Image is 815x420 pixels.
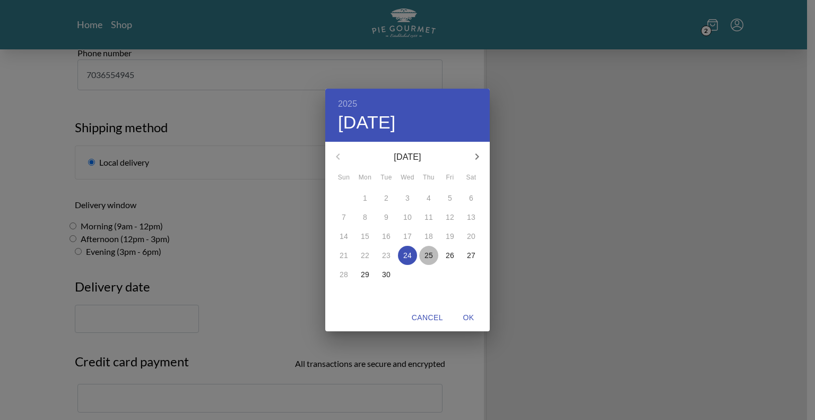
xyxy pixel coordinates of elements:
button: [DATE] [338,112,396,134]
span: Tue [377,173,396,183]
span: OK [456,311,481,324]
span: Wed [398,173,417,183]
button: OK [452,308,485,328]
button: 25 [419,246,438,265]
button: Cancel [407,308,447,328]
span: Fri [440,173,459,183]
button: 24 [398,246,417,265]
button: 2025 [338,97,357,112]
button: 26 [440,246,459,265]
p: [DATE] [351,151,464,164]
p: 29 [361,269,369,280]
span: Thu [419,173,438,183]
p: 27 [467,250,475,261]
button: 27 [462,246,481,265]
p: 24 [403,250,412,261]
span: Mon [356,173,375,183]
button: 30 [377,265,396,284]
span: Cancel [412,311,443,324]
p: 30 [382,269,391,280]
p: 26 [446,250,454,261]
span: Sun [334,173,353,183]
button: 29 [356,265,375,284]
span: Sat [462,173,481,183]
p: 25 [424,250,433,261]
